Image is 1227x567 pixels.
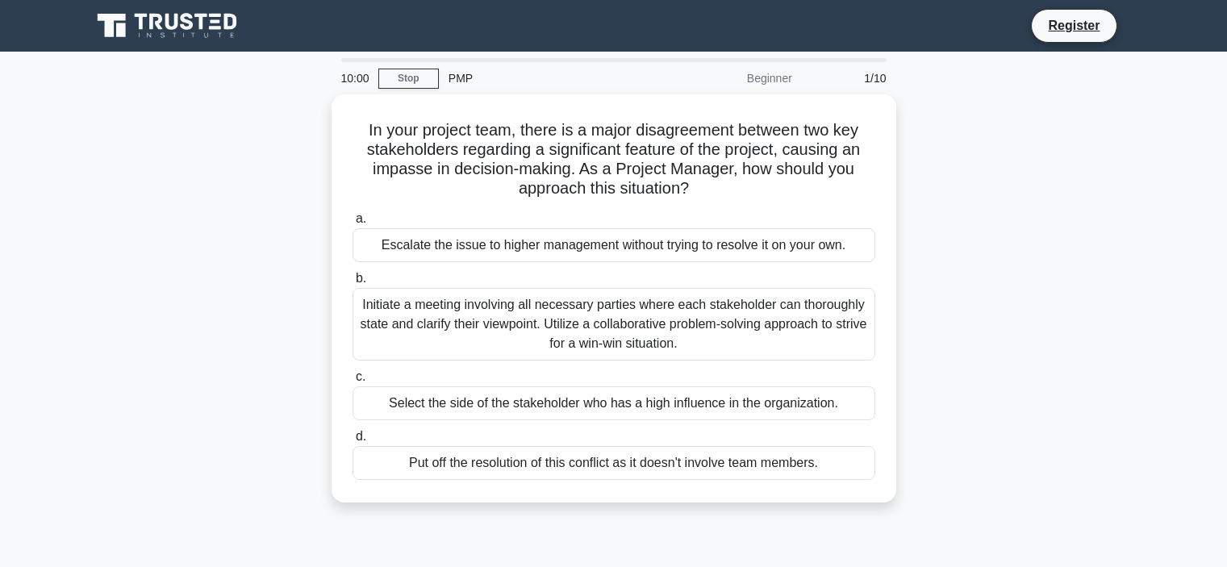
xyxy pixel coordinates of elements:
div: Escalate the issue to higher management without trying to resolve it on your own. [353,228,875,262]
div: 1/10 [802,62,896,94]
span: c. [356,369,365,383]
span: a. [356,211,366,225]
span: b. [356,271,366,285]
a: Register [1038,15,1109,35]
h5: In your project team, there is a major disagreement between two key stakeholders regarding a sign... [351,120,877,199]
a: Stop [378,69,439,89]
div: 10:00 [332,62,378,94]
div: Initiate a meeting involving all necessary parties where each stakeholder can thoroughly state an... [353,288,875,361]
span: d. [356,429,366,443]
div: Select the side of the stakeholder who has a high influence in the organization. [353,386,875,420]
div: Put off the resolution of this conflict as it doesn't involve team members. [353,446,875,480]
div: PMP [439,62,661,94]
div: Beginner [661,62,802,94]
